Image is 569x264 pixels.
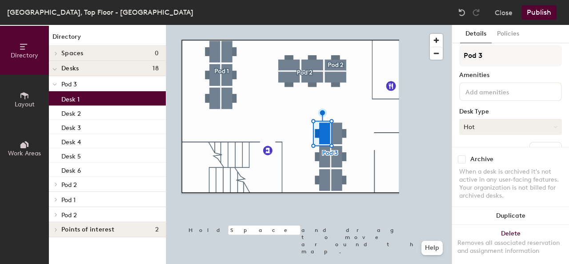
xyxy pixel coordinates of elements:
[459,146,476,153] div: Desks
[492,25,525,43] button: Policies
[472,8,481,17] img: Redo
[460,25,492,43] button: Details
[61,107,81,118] p: Desk 2
[464,86,544,97] input: Add amenities
[459,72,562,79] div: Amenities
[452,207,569,225] button: Duplicate
[8,150,41,157] span: Work Areas
[459,168,562,200] div: When a desk is archived it's not active in any user-facing features. Your organization is not bil...
[61,122,81,132] p: Desk 3
[61,65,79,72] span: Desks
[457,8,466,17] img: Undo
[61,150,81,160] p: Desk 5
[457,239,564,255] div: Removes all associated reservation and assignment information
[495,5,513,20] button: Close
[152,65,159,72] span: 18
[61,93,80,103] p: Desk 1
[61,196,76,204] span: Pod 1
[459,119,562,135] button: Hot
[61,50,84,57] span: Spaces
[421,241,443,255] button: Help
[61,164,81,175] p: Desk 6
[61,211,77,219] span: Pod 2
[15,101,35,108] span: Layout
[49,32,166,46] h1: Directory
[11,52,38,59] span: Directory
[61,181,77,189] span: Pod 2
[459,108,562,115] div: Desk Type
[61,136,81,146] p: Desk 4
[61,81,77,88] span: Pod 3
[470,156,493,163] div: Archive
[521,5,557,20] button: Publish
[529,142,562,157] button: Ungroup
[155,50,159,57] span: 0
[7,7,193,18] div: [GEOGRAPHIC_DATA], Top Floor - [GEOGRAPHIC_DATA]
[452,225,569,264] button: DeleteRemoves all associated reservation and assignment information
[61,226,114,233] span: Points of interest
[155,226,159,233] span: 2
